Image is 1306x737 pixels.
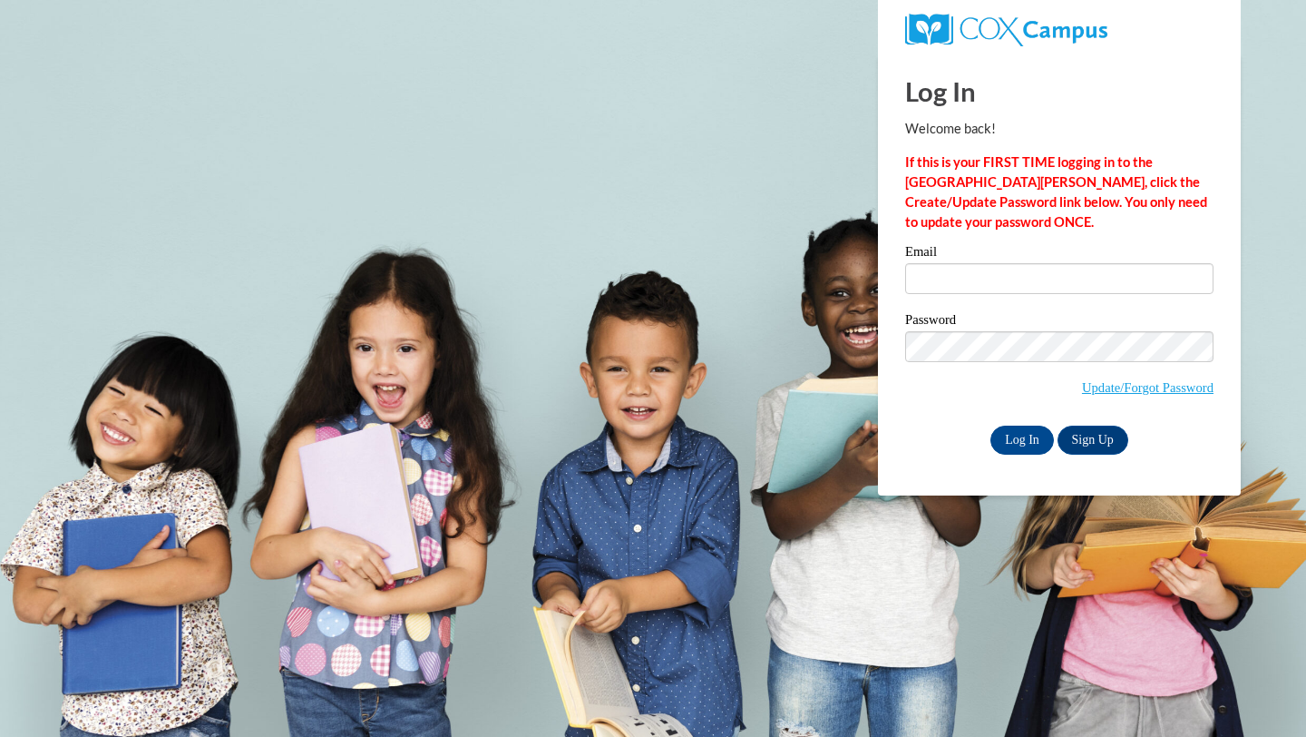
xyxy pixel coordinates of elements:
a: Update/Forgot Password [1082,380,1213,395]
strong: If this is your FIRST TIME logging in to the [GEOGRAPHIC_DATA][PERSON_NAME], click the Create/Upd... [905,154,1207,230]
label: Email [905,245,1213,263]
a: COX Campus [905,21,1107,36]
input: Log In [990,426,1054,455]
img: COX Campus [905,14,1107,46]
a: Sign Up [1057,426,1128,455]
p: Welcome back! [905,119,1213,139]
h1: Log In [905,73,1213,110]
label: Password [905,313,1213,331]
